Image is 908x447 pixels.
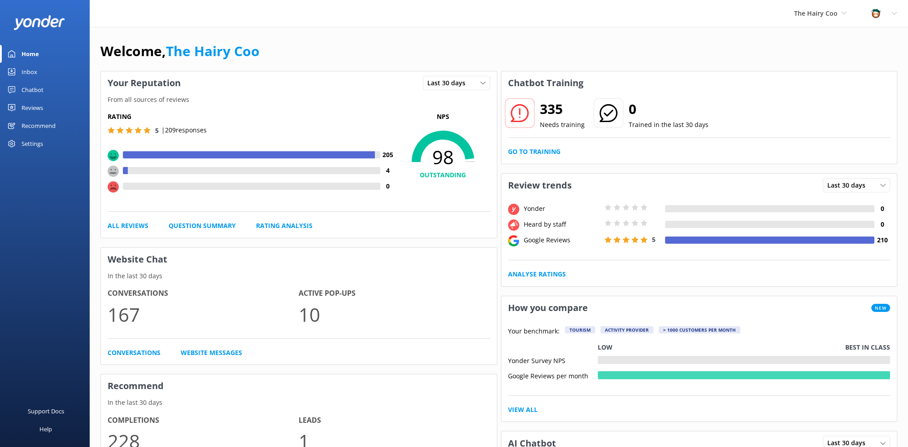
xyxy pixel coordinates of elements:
p: In the last 30 days [101,398,497,408]
h4: 0 [874,219,890,229]
div: Reviews [22,99,43,117]
div: Google Reviews per month [508,371,598,379]
div: Home [22,45,39,63]
h3: Your Reputation [101,71,187,95]
p: Your benchmark: [508,326,560,337]
p: 10 [299,299,490,329]
h4: 4 [380,166,396,175]
h4: 210 [874,235,890,245]
span: 5 [155,126,159,135]
span: New [871,304,890,312]
h2: 0 [629,98,708,120]
p: Low [598,342,613,352]
h3: How you compare [501,296,595,320]
h2: 335 [540,98,585,120]
p: 167 [108,299,299,329]
div: Support Docs [28,402,64,420]
h3: Review trends [501,174,578,197]
a: Website Messages [181,348,242,358]
div: Google Reviews [521,235,602,245]
img: 457-1738239164.png [869,7,882,20]
span: Last 30 days [427,78,471,88]
h4: 205 [380,150,396,160]
h3: Website Chat [101,248,497,271]
div: Tourism [565,326,595,333]
a: View All [508,405,538,415]
h4: OUTSTANDING [396,170,490,180]
a: The Hairy Coo [166,42,260,60]
p: Best in class [845,342,890,352]
p: From all sources of reviews [101,95,497,105]
div: Settings [22,135,43,153]
h4: Completions [108,415,299,426]
a: All Reviews [108,221,148,231]
div: > 1000 customers per month [659,326,740,333]
div: Heard by staff [521,219,602,229]
p: Trained in the last 30 days [629,120,708,130]
a: Question Summary [169,221,236,231]
p: Needs training [540,120,585,130]
h4: 0 [874,204,890,214]
div: Chatbot [22,81,43,99]
p: | 209 responses [161,125,207,135]
span: 5 [652,235,656,244]
p: NPS [396,112,490,122]
h4: 0 [380,181,396,191]
h5: Rating [108,112,396,122]
h3: Recommend [101,374,497,398]
h4: Conversations [108,288,299,299]
div: Recommend [22,117,56,135]
span: The Hairy Coo [794,9,838,18]
img: yonder-white-logo.png [13,15,65,30]
h3: Chatbot Training [501,71,590,95]
h4: Leads [299,415,490,426]
p: In the last 30 days [101,271,497,281]
div: Yonder [521,204,602,214]
div: Help [39,420,52,438]
a: Rating Analysis [256,221,313,231]
h4: Active Pop-ups [299,288,490,299]
a: Conversations [108,348,161,358]
span: 98 [396,146,490,168]
div: Activity Provider [600,326,653,333]
div: Inbox [22,63,37,81]
h1: Welcome, [100,40,260,62]
a: Analyse Ratings [508,269,566,279]
a: Go to Training [508,147,560,157]
div: Yonder Survey NPS [508,356,598,364]
span: Last 30 days [827,180,871,190]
